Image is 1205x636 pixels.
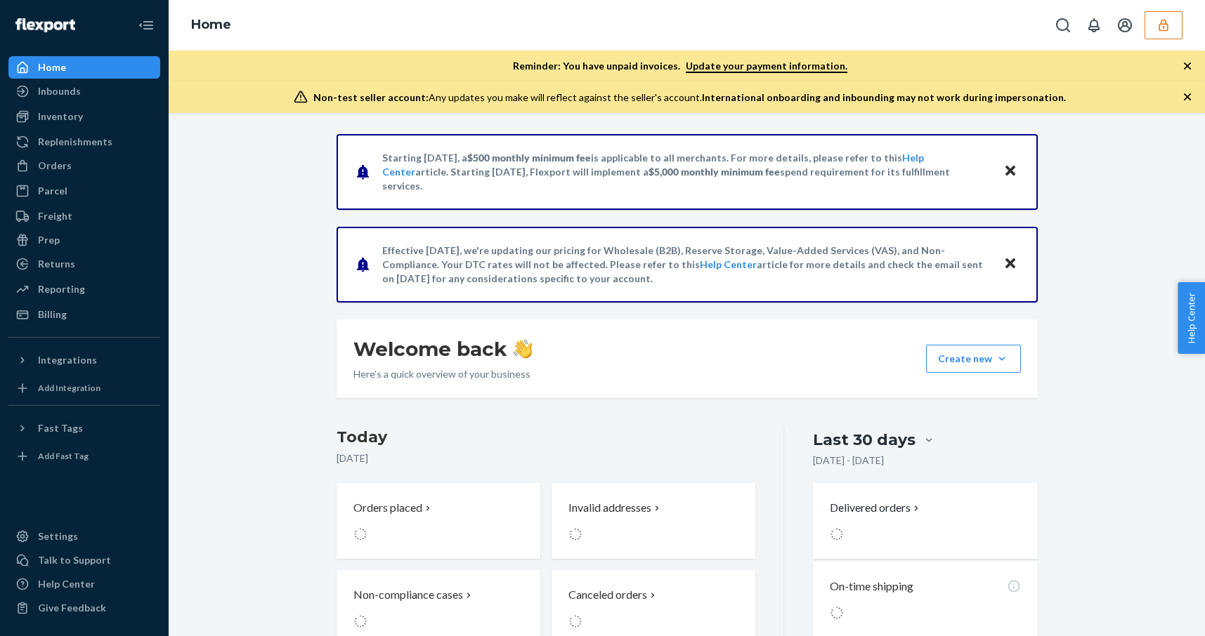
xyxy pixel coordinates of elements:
div: Give Feedback [38,601,106,615]
p: Canceled orders [568,587,647,603]
div: Help Center [38,577,95,591]
div: Talk to Support [38,553,111,567]
span: Non-test seller account: [313,91,429,103]
div: Integrations [38,353,97,367]
button: Open Search Box [1049,11,1077,39]
a: Settings [8,525,160,548]
button: Integrations [8,349,160,371]
a: Home [191,17,231,32]
button: Fast Tags [8,417,160,439]
p: Non-compliance cases [353,587,463,603]
button: Close Navigation [132,11,160,39]
a: Returns [8,253,160,275]
p: Invalid addresses [568,500,651,516]
span: $5,000 monthly minimum fee [649,166,780,178]
div: Parcel [38,184,67,198]
button: Invalid addresses [552,483,755,559]
ol: breadcrumbs [180,5,242,46]
button: Close [1001,254,1020,274]
p: Reminder: You have unpaid invoices. [513,59,847,73]
div: Freight [38,209,72,223]
button: Orders placed [337,483,540,559]
div: Inbounds [38,84,81,98]
a: Add Integration [8,377,160,399]
h3: Today [337,426,756,449]
div: Billing [38,307,67,322]
img: hand-wave emoji [513,339,533,359]
a: Parcel [8,180,160,202]
div: Home [38,60,66,74]
img: Flexport logo [15,18,75,32]
p: [DATE] [337,451,756,465]
button: Talk to Support [8,549,160,571]
div: Prep [38,233,60,247]
span: $500 monthly minimum fee [467,152,591,164]
div: Last 30 days [813,429,916,451]
div: Add Fast Tag [38,450,89,462]
a: Orders [8,154,160,177]
a: Inventory [8,105,160,128]
p: Orders placed [353,500,422,516]
button: Delivered orders [830,500,922,516]
button: Open account menu [1111,11,1139,39]
div: Reporting [38,282,85,296]
div: Inventory [38,110,83,124]
p: [DATE] - [DATE] [813,453,884,468]
a: Home [8,56,160,79]
a: Help Center [700,258,757,270]
h1: Welcome back [353,336,533,362]
div: Fast Tags [38,421,83,435]
div: Returns [38,257,75,271]
a: Reporting [8,278,160,300]
a: Inbounds [8,80,160,102]
button: Create new [926,345,1021,373]
p: Effective [DATE], we're updating our pricing for Wholesale (B2B), Reserve Storage, Value-Added Se... [382,244,990,286]
p: Starting [DATE], a is applicable to all merchants. For more details, please refer to this article... [382,151,990,193]
div: Replenishments [38,135,112,149]
div: Settings [38,529,78,543]
a: Prep [8,229,160,251]
button: Close [1001,161,1020,182]
div: Any updates you make will reflect against the seller's account. [313,91,1066,105]
span: International onboarding and inbounding may not work during impersonation. [702,91,1066,103]
button: Help Center [1178,282,1205,354]
div: Orders [38,159,72,173]
button: Give Feedback [8,597,160,619]
button: Open notifications [1080,11,1108,39]
a: Freight [8,205,160,227]
div: Add Integration [38,382,100,394]
a: Add Fast Tag [8,445,160,468]
a: Help Center [8,573,160,595]
a: Billing [8,303,160,326]
p: On-time shipping [830,578,913,595]
p: Here’s a quick overview of your business [353,367,533,381]
a: Update your payment information. [686,60,847,73]
a: Replenishments [8,131,160,153]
